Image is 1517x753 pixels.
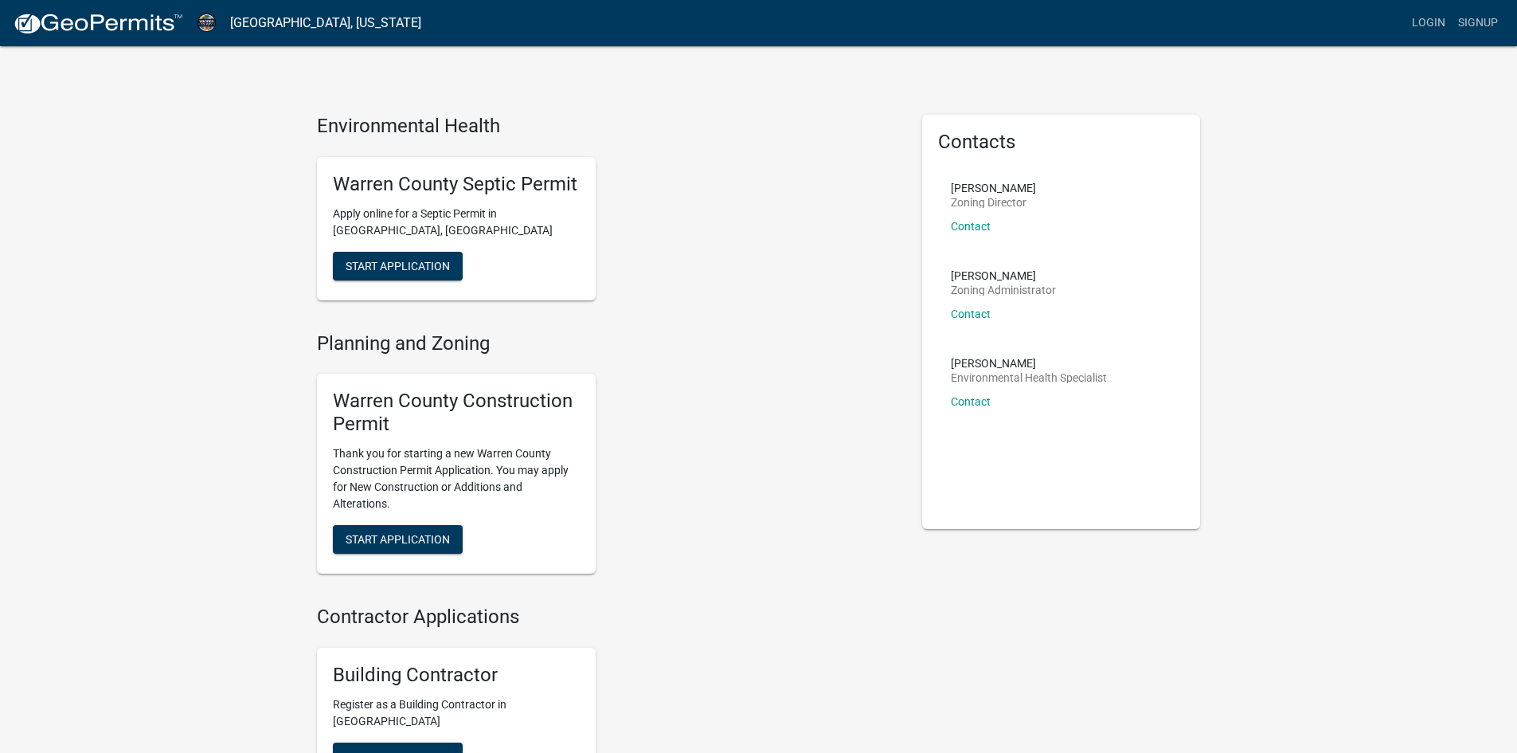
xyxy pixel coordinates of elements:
[951,358,1107,369] p: [PERSON_NAME]
[196,12,217,33] img: Warren County, Iowa
[317,115,898,138] h4: Environmental Health
[938,131,1185,154] h5: Contacts
[951,182,1036,194] p: [PERSON_NAME]
[333,206,580,239] p: Apply online for a Septic Permit in [GEOGRAPHIC_DATA], [GEOGRAPHIC_DATA]
[1452,8,1504,38] a: Signup
[333,696,580,730] p: Register as a Building Contractor in [GEOGRAPHIC_DATA]
[951,270,1056,281] p: [PERSON_NAME]
[317,606,898,629] h4: Contractor Applications
[951,395,991,408] a: Contact
[346,259,450,272] span: Start Application
[346,532,450,545] span: Start Application
[317,332,898,355] h4: Planning and Zoning
[333,445,580,512] p: Thank you for starting a new Warren County Construction Permit Application. You may apply for New...
[333,525,463,554] button: Start Application
[230,10,421,37] a: [GEOGRAPHIC_DATA], [US_STATE]
[951,197,1036,208] p: Zoning Director
[333,173,580,196] h5: Warren County Septic Permit
[333,664,580,687] h5: Building Contractor
[1406,8,1452,38] a: Login
[951,372,1107,383] p: Environmental Health Specialist
[333,252,463,280] button: Start Application
[951,308,991,320] a: Contact
[951,220,991,233] a: Contact
[333,390,580,436] h5: Warren County Construction Permit
[951,284,1056,296] p: Zoning Administrator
